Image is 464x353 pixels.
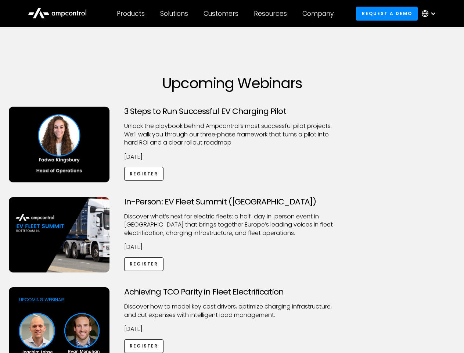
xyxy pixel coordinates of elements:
div: Solutions [160,10,188,18]
p: ​Discover what’s next for electric fleets: a half-day in-person event in [GEOGRAPHIC_DATA] that b... [124,213,340,237]
p: [DATE] [124,153,340,161]
div: Customers [204,10,238,18]
p: [DATE] [124,325,340,333]
a: Request a demo [356,7,418,20]
p: Unlock the playbook behind Ampcontrol’s most successful pilot projects. We’ll walk you through ou... [124,122,340,147]
a: Register [124,257,164,271]
p: [DATE] [124,243,340,251]
div: Products [117,10,145,18]
div: Resources [254,10,287,18]
h3: 3 Steps to Run Successful EV Charging Pilot [124,107,340,116]
p: Discover how to model key cost drivers, optimize charging infrastructure, and cut expenses with i... [124,303,340,319]
a: Register [124,167,164,181]
h3: In-Person: EV Fleet Summit ([GEOGRAPHIC_DATA]) [124,197,340,207]
h1: Upcoming Webinars [9,74,456,92]
a: Register [124,339,164,353]
div: Company [302,10,334,18]
h3: Achieving TCO Parity in Fleet Electrification [124,287,340,297]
